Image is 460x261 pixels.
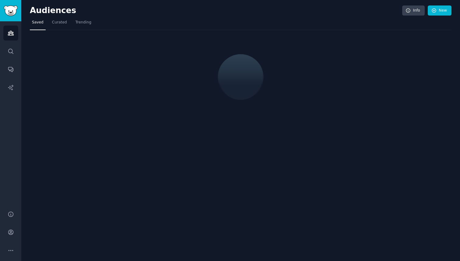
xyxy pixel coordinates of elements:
[75,20,91,25] span: Trending
[52,20,67,25] span: Curated
[50,18,69,30] a: Curated
[73,18,93,30] a: Trending
[30,18,46,30] a: Saved
[30,6,402,16] h2: Audiences
[32,20,44,25] span: Saved
[4,5,18,16] img: GummySearch logo
[428,5,451,16] a: New
[402,5,425,16] a: Info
